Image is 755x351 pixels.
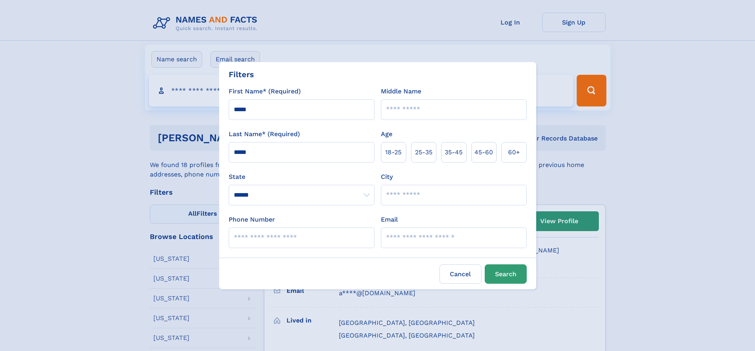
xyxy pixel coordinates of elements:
[229,87,301,96] label: First Name* (Required)
[229,172,375,182] label: State
[385,148,401,157] span: 18‑25
[229,129,300,139] label: Last Name* (Required)
[381,172,393,182] label: City
[381,87,421,96] label: Middle Name
[229,215,275,224] label: Phone Number
[381,129,392,139] label: Age
[440,264,482,284] label: Cancel
[229,68,254,80] div: Filters
[445,148,463,157] span: 35‑45
[381,215,398,224] label: Email
[508,148,520,157] span: 60+
[415,148,432,157] span: 25‑35
[485,264,527,284] button: Search
[474,148,493,157] span: 45‑60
